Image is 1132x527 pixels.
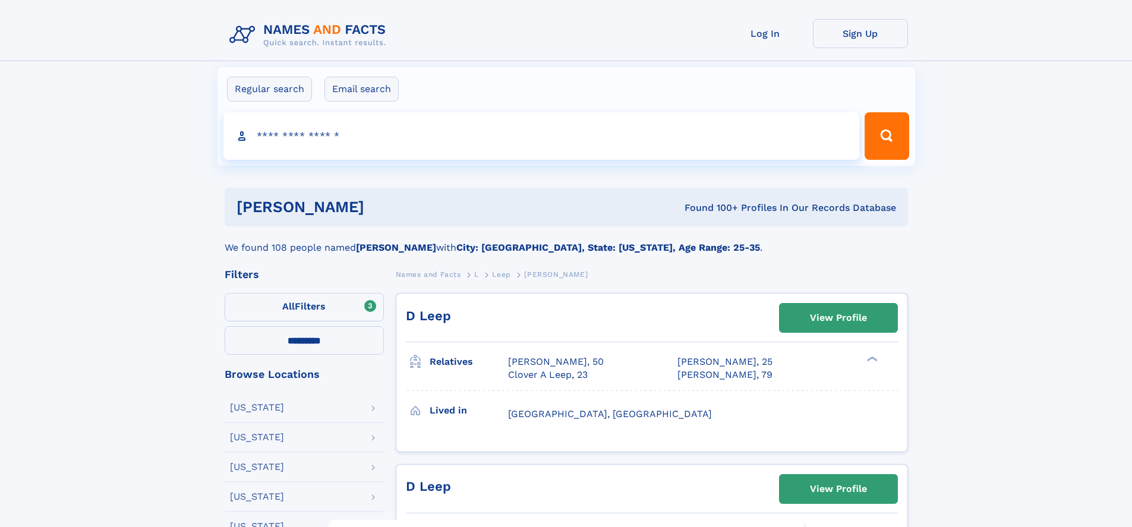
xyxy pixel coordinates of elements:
a: View Profile [780,304,897,332]
div: We found 108 people named with . [225,226,908,255]
div: Filters [225,269,384,280]
div: View Profile [810,304,867,332]
b: City: [GEOGRAPHIC_DATA], State: [US_STATE], Age Range: 25-35 [456,242,760,253]
input: search input [223,112,860,160]
span: Leep [492,270,510,279]
div: Found 100+ Profiles In Our Records Database [524,201,896,214]
span: L [474,270,479,279]
a: Names and Facts [396,267,461,282]
div: [US_STATE] [230,462,284,472]
span: All [282,301,295,312]
img: Logo Names and Facts [225,19,396,51]
label: Email search [324,77,399,102]
a: Leep [492,267,510,282]
label: Filters [225,293,384,321]
a: D Leep [406,479,451,494]
div: Browse Locations [225,369,384,380]
b: [PERSON_NAME] [356,242,436,253]
div: [US_STATE] [230,403,284,412]
h1: [PERSON_NAME] [237,200,525,214]
a: Clover A Leep, 23 [508,368,588,381]
div: [US_STATE] [230,433,284,442]
a: D Leep [406,308,451,323]
div: [US_STATE] [230,492,284,501]
a: Sign Up [813,19,908,48]
a: View Profile [780,475,897,503]
a: [PERSON_NAME], 50 [508,355,604,368]
a: Log In [718,19,813,48]
button: Search Button [865,112,909,160]
a: [PERSON_NAME], 79 [677,368,772,381]
h3: Relatives [430,352,508,372]
a: [PERSON_NAME], 25 [677,355,772,368]
span: [PERSON_NAME] [524,270,588,279]
label: Regular search [227,77,312,102]
div: ❯ [864,355,878,363]
span: [GEOGRAPHIC_DATA], [GEOGRAPHIC_DATA] [508,408,712,419]
h3: Lived in [430,400,508,421]
a: L [474,267,479,282]
div: View Profile [810,475,867,503]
